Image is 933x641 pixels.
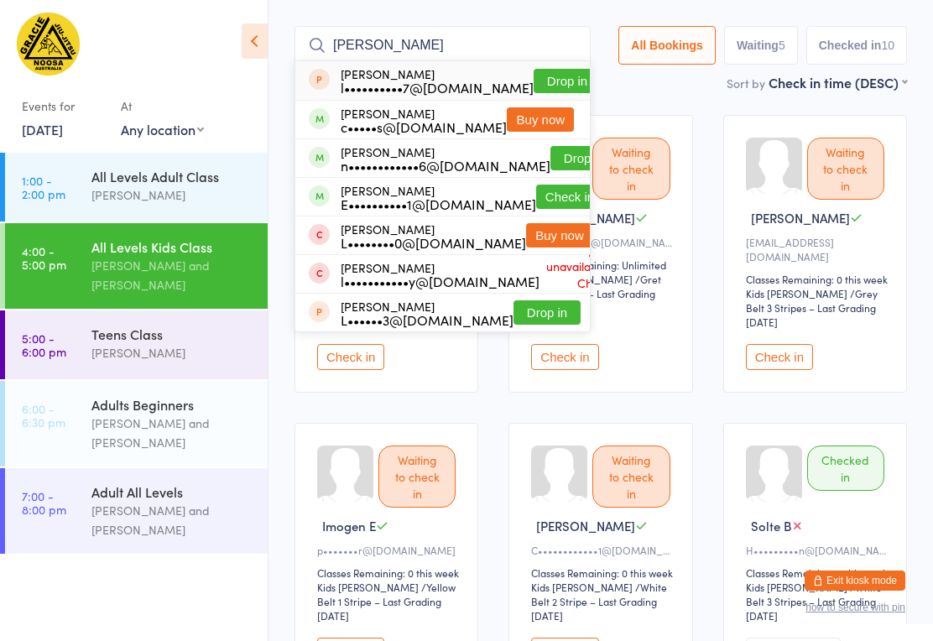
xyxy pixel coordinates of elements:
[317,565,461,580] div: Classes Remaining: 0 this week
[531,272,661,315] span: / Gret Belt 1 Stripe – Last Grading [DATE]
[531,580,667,623] span: / White Belt 2 Stripe – Last Grading [DATE]
[341,145,550,172] div: [PERSON_NAME]
[91,256,253,294] div: [PERSON_NAME] and [PERSON_NAME]
[91,395,253,414] div: Adults Beginners
[807,446,884,491] div: Checked in
[91,237,253,256] div: All Levels Kids Class
[531,543,675,557] div: C••••••••••••1@[DOMAIN_NAME]
[341,300,513,326] div: [PERSON_NAME]
[531,258,675,272] div: Classes Remaining: Unlimited
[341,197,536,211] div: E••••••••••1@[DOMAIN_NAME]
[17,13,80,76] img: Gracie Humaita Noosa
[746,272,889,286] div: Classes Remaining: 0 this week
[341,159,550,172] div: n••••••••••••6@[DOMAIN_NAME]
[746,235,889,263] div: [EMAIL_ADDRESS][DOMAIN_NAME]
[22,244,66,271] time: 4:00 - 5:00 pm
[91,501,253,539] div: [PERSON_NAME] and [PERSON_NAME]
[91,325,253,343] div: Teens Class
[746,580,882,623] span: / White Belt 3 Stripes – Last Grading [DATE]
[531,344,598,370] button: Check in
[746,580,847,594] div: Kids [PERSON_NAME]
[531,272,633,286] div: Kids [PERSON_NAME]
[22,92,104,120] div: Events for
[22,120,63,138] a: [DATE]
[22,402,65,429] time: 6:00 - 6:30 pm
[536,185,603,209] button: Check in
[5,223,268,309] a: 4:00 -5:00 pmAll Levels Kids Class[PERSON_NAME] and [PERSON_NAME]
[531,565,675,580] div: Classes Remaining: 0 this week
[779,39,785,52] div: 5
[746,344,813,370] button: Check in
[534,69,601,93] button: Drop in
[341,261,539,288] div: [PERSON_NAME]
[746,286,878,329] span: / Grey Belt 3 Stripes – Last Grading [DATE]
[341,67,534,94] div: [PERSON_NAME]
[618,26,716,65] button: All Bookings
[881,39,894,52] div: 10
[746,543,889,557] div: H•••••••••n@[DOMAIN_NAME]
[5,468,268,554] a: 7:00 -8:00 pmAdult All Levels[PERSON_NAME] and [PERSON_NAME]
[807,138,884,200] div: Waiting to check in
[805,602,905,613] button: how to secure with pin
[806,26,907,65] button: Checked in10
[341,120,507,133] div: c•••••s@[DOMAIN_NAME]
[5,381,268,466] a: 6:00 -6:30 pmAdults Beginners[PERSON_NAME] and [PERSON_NAME]
[91,167,253,185] div: All Levels Adult Class
[341,236,526,249] div: L••••••••0@[DOMAIN_NAME]
[91,343,253,362] div: [PERSON_NAME]
[341,81,534,94] div: l••••••••••7@[DOMAIN_NAME]
[592,138,670,200] div: Waiting to check in
[91,185,253,205] div: [PERSON_NAME]
[746,286,847,300] div: Kids [PERSON_NAME]
[341,184,536,211] div: [PERSON_NAME]
[91,482,253,501] div: Adult All Levels
[536,517,635,534] span: [PERSON_NAME]
[121,120,204,138] div: Any location
[727,75,765,91] label: Sort by
[724,26,798,65] button: Waiting5
[513,300,581,325] button: Drop in
[526,223,593,248] button: Buy now
[294,26,591,65] input: Search
[378,446,456,508] div: Waiting to check in
[317,344,384,370] button: Check in
[769,73,907,91] div: Check in time (DESC)
[22,489,66,516] time: 7:00 - 8:00 pm
[531,580,633,594] div: Kids [PERSON_NAME]
[805,571,905,591] button: Exit kiosk mode
[341,274,539,288] div: l•••••••••••y@[DOMAIN_NAME]
[22,331,66,358] time: 5:00 - 6:00 pm
[121,92,204,120] div: At
[5,310,268,379] a: 5:00 -6:00 pmTeens Class[PERSON_NAME]
[746,565,889,580] div: Classes Remaining: 0 this week
[592,446,670,508] div: Waiting to check in
[341,107,507,133] div: [PERSON_NAME]
[341,313,513,326] div: L••••••3@[DOMAIN_NAME]
[317,543,461,557] div: p•••••••r@[DOMAIN_NAME]
[322,517,376,534] span: Imogen E
[22,174,65,201] time: 1:00 - 2:00 pm
[531,235,675,249] div: E••••••••••1@[DOMAIN_NAME]
[5,153,268,221] a: 1:00 -2:00 pmAll Levels Adult Class[PERSON_NAME]
[317,580,456,623] span: / Yellow Belt 1 Stripe – Last Grading [DATE]
[550,146,618,170] button: Drop in
[539,237,615,312] span: Drop-in unavailable: Check membership
[507,107,574,132] button: Buy now
[751,209,850,227] span: [PERSON_NAME]
[317,580,419,594] div: Kids [PERSON_NAME]
[91,414,253,452] div: [PERSON_NAME] and [PERSON_NAME]
[751,517,791,534] span: Solte B
[341,222,526,249] div: [PERSON_NAME]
